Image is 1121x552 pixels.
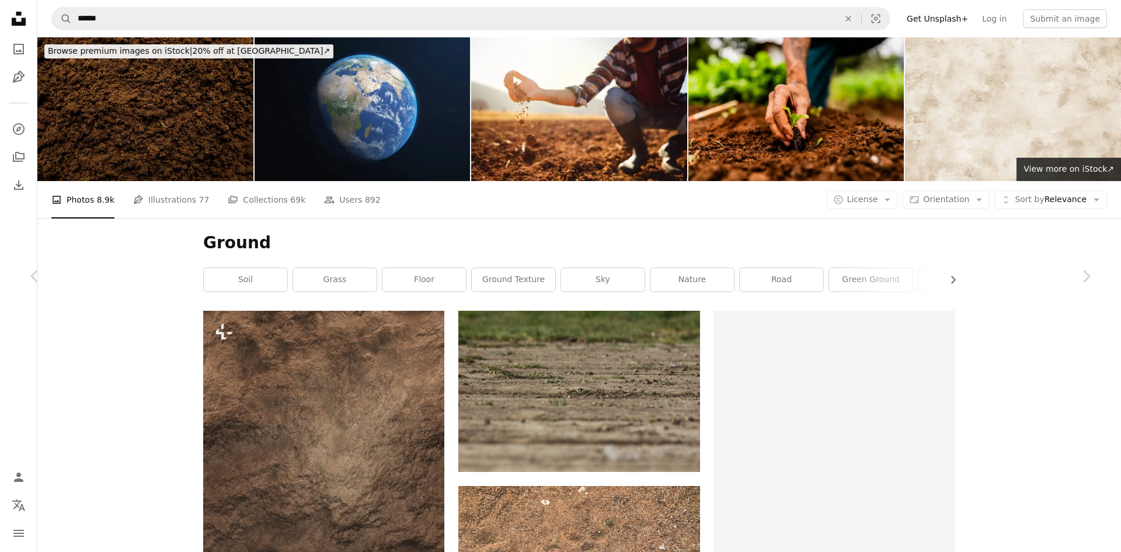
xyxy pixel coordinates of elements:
h1: Ground [203,232,955,254]
img: Soil surface for agricultural cultivation and daily use. Ground texture concept [37,37,253,181]
img: 3D Blue Earth on Space. planet, galaxy, stars, cosmos, sea, earth, sunset, globe. [255,37,471,181]
span: View more on iStock ↗ [1023,164,1114,173]
button: scroll list to the right [942,268,955,291]
a: nature [650,268,734,291]
button: Visual search [862,8,890,30]
a: Collections 69k [228,181,305,218]
a: Get Unsplash+ [900,9,975,28]
a: Users 892 [324,181,380,218]
button: Language [7,494,30,517]
a: green ground [829,268,913,291]
button: Search Unsplash [52,8,72,30]
a: road [740,268,823,291]
button: Orientation [903,190,990,209]
a: Explore [7,117,30,141]
a: View more on iStock↗ [1016,158,1121,181]
a: Next [1051,220,1121,332]
a: Illustrations 77 [133,181,209,218]
button: License [827,190,899,209]
a: floor [382,268,466,291]
a: sky [561,268,645,291]
a: ground texture [472,268,555,291]
a: grass [293,268,377,291]
button: Sort byRelevance [994,190,1107,209]
span: 20% off at [GEOGRAPHIC_DATA] ↗ [48,46,330,55]
img: Light dusty soft pastel color shade. Brown sepia beige nude gray white abstract watercolor patter... [905,37,1121,181]
span: Browse premium images on iStock | [48,46,192,55]
a: Log in [975,9,1014,28]
a: Photos [7,37,30,61]
span: 77 [199,193,210,206]
a: brown soil with green grass [458,386,699,397]
span: 892 [365,193,381,206]
img: An unrecognizable farmer working in the field. He's analyzing his land. [471,37,687,181]
a: Illustrations [7,65,30,89]
span: Sort by [1015,195,1044,204]
button: Menu [7,522,30,545]
button: Clear [835,8,861,30]
a: Collections [7,145,30,169]
a: Download History [7,173,30,197]
button: Submit an image [1023,9,1107,28]
form: Find visuals sitewide [51,7,890,30]
span: Orientation [923,195,969,204]
a: soil [204,268,287,291]
img: brown soil with green grass [458,311,699,471]
a: Browse premium images on iStock|20% off at [GEOGRAPHIC_DATA]↗ [37,37,340,65]
a: a dirt surface with a small patch of dirt in the middle of it [203,456,444,467]
a: Log in / Sign up [7,466,30,489]
img: Close-up of a farmer planting a lettuce seedling on a community garden [688,37,904,181]
span: License [847,195,878,204]
span: Relevance [1015,194,1087,206]
a: land [918,268,1002,291]
span: 69k [290,193,305,206]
